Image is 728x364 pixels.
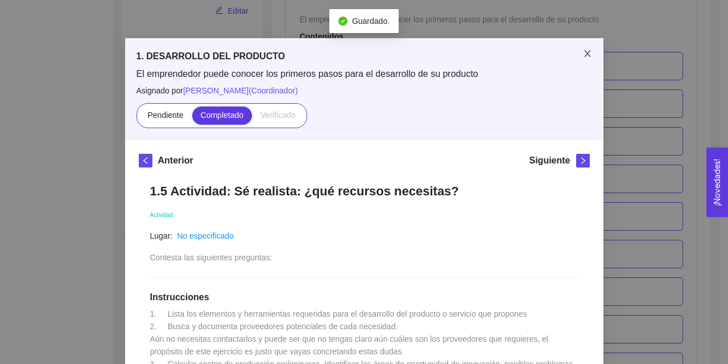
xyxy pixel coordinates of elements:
[150,212,173,218] span: Actividad
[139,157,152,165] span: left
[147,111,183,120] span: Pendiente
[201,111,244,120] span: Completado
[150,230,173,242] article: Lugar:
[150,292,578,303] h1: Instrucciones
[577,157,589,165] span: right
[136,84,592,97] span: Asignado por
[136,68,592,80] span: El emprendedor puede conocer los primeros pasos para el desarrollo de su producto
[583,49,592,58] span: close
[706,148,728,217] button: Open Feedback Widget
[139,154,152,167] button: left
[177,231,234,240] a: No especificado
[529,154,570,167] h5: Siguiente
[260,111,295,120] span: Verificado
[338,17,348,26] span: check-circle
[183,86,298,95] span: [PERSON_NAME] ( Coordinador )
[352,17,390,26] span: Guardado.
[150,183,578,199] h1: 1.5 Actividad: Sé realista: ¿qué recursos necesitas?
[572,38,603,70] button: Close
[158,154,193,167] h5: Anterior
[150,253,272,262] span: Contesta las siguientes preguntas:
[136,50,592,63] h5: 1. DESARROLLO DEL PRODUCTO
[576,154,590,167] button: right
